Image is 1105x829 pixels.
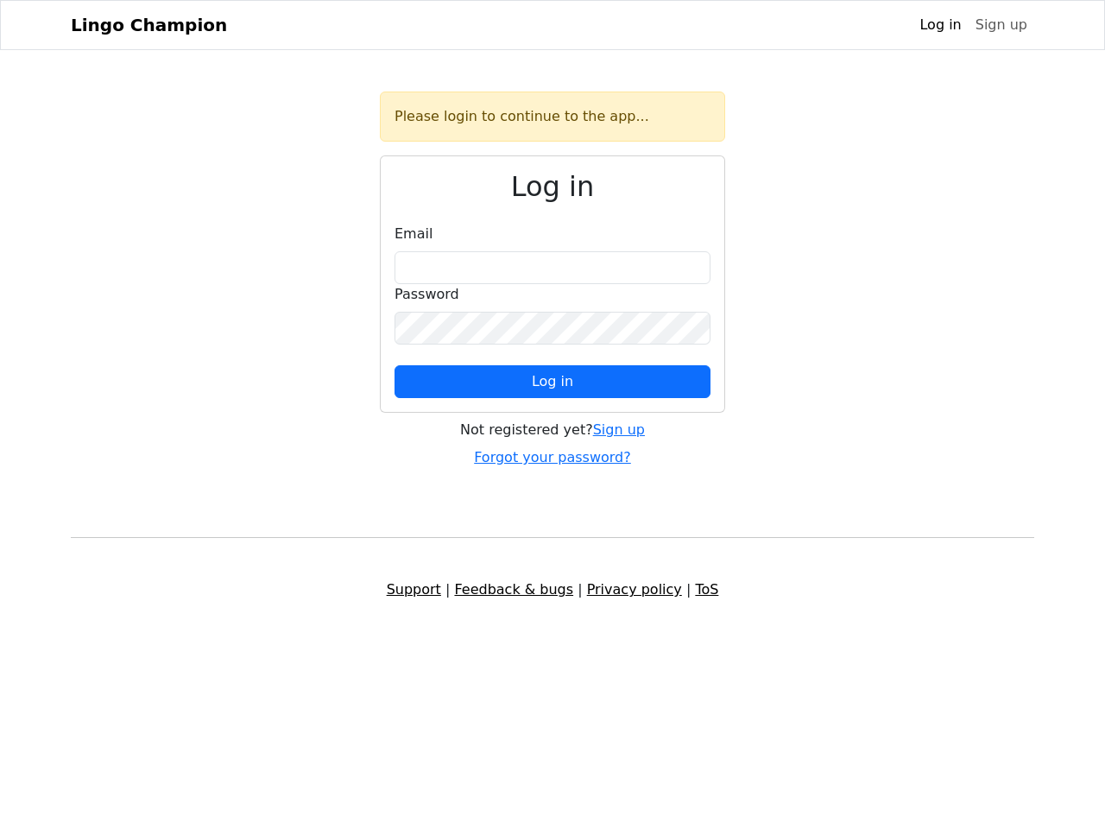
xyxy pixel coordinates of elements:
div: Please login to continue to the app... [380,92,725,142]
div: | | | [60,579,1045,600]
div: Not registered yet? [380,420,725,440]
a: Support [387,581,441,598]
a: Privacy policy [587,581,682,598]
a: Lingo Champion [71,8,227,42]
a: Sign up [593,421,645,438]
label: Password [395,284,459,305]
a: Log in [912,8,968,42]
a: Forgot your password? [474,449,631,465]
span: Log in [532,373,573,389]
a: Sign up [969,8,1034,42]
label: Email [395,224,433,244]
a: ToS [695,581,718,598]
h2: Log in [395,170,710,203]
button: Log in [395,365,710,398]
a: Feedback & bugs [454,581,573,598]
